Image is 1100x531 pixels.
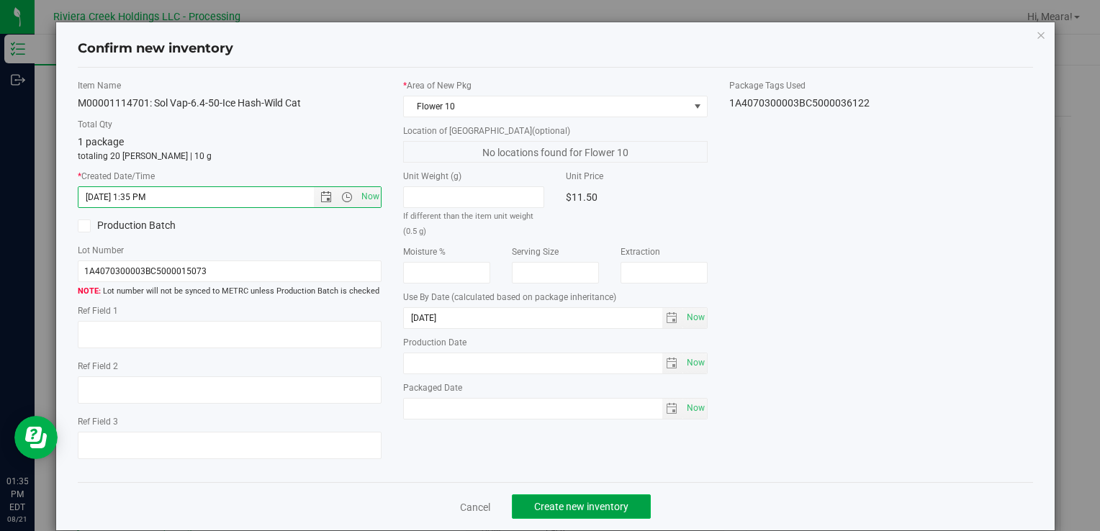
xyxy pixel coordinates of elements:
label: Serving Size [512,245,599,258]
div: $11.50 [566,186,707,208]
span: Set Current date [683,398,708,419]
label: Production Batch [78,218,219,233]
label: Moisture % [403,245,490,258]
span: Set Current date [683,353,708,373]
small: If different than the item unit weight (0.5 g) [403,212,533,236]
label: Area of New Pkg [403,79,707,92]
span: select [683,353,707,373]
label: Packaged Date [403,381,707,394]
label: Lot Number [78,244,382,257]
label: Ref Field 3 [78,415,382,428]
a: Cancel [460,500,490,514]
span: Flower 10 [404,96,688,117]
label: Use By Date [403,291,707,304]
label: Production Date [403,336,707,349]
span: select [683,308,707,328]
iframe: Resource center [14,416,58,459]
span: (calculated based on package inheritance) [451,292,616,302]
p: totaling 20 [PERSON_NAME] | 10 g [78,150,382,163]
label: Total Qty [78,118,382,131]
label: Unit Price [566,170,707,183]
span: Lot number will not be synced to METRC unless Production Batch is checked [78,286,382,298]
label: Package Tags Used [729,79,1033,92]
span: Create new inventory [534,501,628,512]
span: Set Current date [683,307,708,328]
label: Ref Field 1 [78,304,382,317]
label: Unit Weight (g) [403,170,544,183]
span: Open the date view [314,191,338,203]
button: Create new inventory [512,494,651,519]
span: No locations found for Flower 10 [403,141,707,163]
label: Ref Field 2 [78,360,382,373]
span: select [683,399,707,419]
h4: Confirm new inventory [78,40,233,58]
label: Location of [GEOGRAPHIC_DATA] [403,124,707,137]
span: 1 package [78,136,124,147]
div: 1A4070300003BC5000036122 [729,96,1033,111]
label: Created Date/Time [78,170,382,183]
span: Set Current date [358,186,382,207]
label: Extraction [621,245,708,258]
span: select [662,399,683,419]
span: select [662,353,683,373]
span: (optional) [532,126,570,136]
span: Open the time view [335,191,359,203]
span: select [662,308,683,328]
label: Item Name [78,79,382,92]
div: M00001114701: Sol Vap-6.4-50-Ice Hash-Wild Cat [78,96,382,111]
